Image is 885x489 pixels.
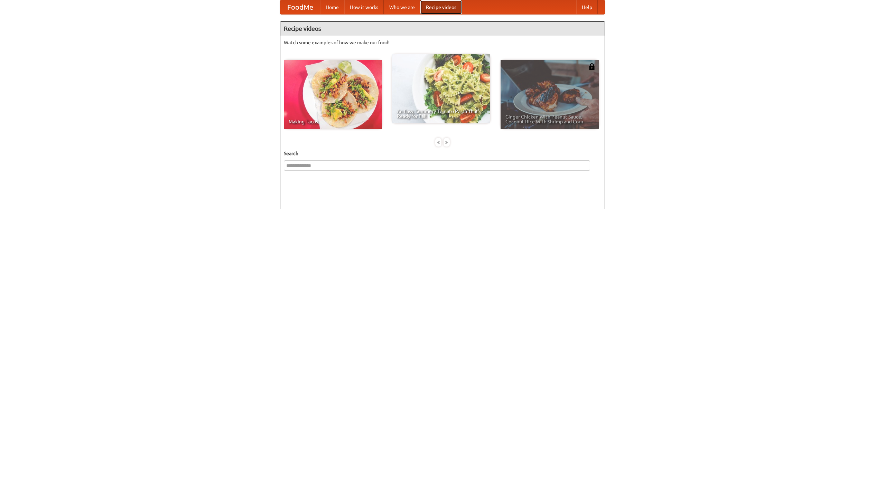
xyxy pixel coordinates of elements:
a: Home [320,0,344,14]
h5: Search [284,150,601,157]
span: An Easy, Summery Tomato Pasta That's Ready for Fall [397,109,485,119]
img: 483408.png [588,63,595,70]
a: Making Tacos [284,60,382,129]
a: How it works [344,0,384,14]
a: An Easy, Summery Tomato Pasta That's Ready for Fall [392,54,490,123]
div: « [435,138,441,147]
a: Help [576,0,598,14]
a: Who we are [384,0,420,14]
a: FoodMe [280,0,320,14]
h4: Recipe videos [280,22,605,36]
span: Making Tacos [289,119,377,124]
p: Watch some examples of how we make our food! [284,39,601,46]
div: » [444,138,450,147]
a: Recipe videos [420,0,462,14]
